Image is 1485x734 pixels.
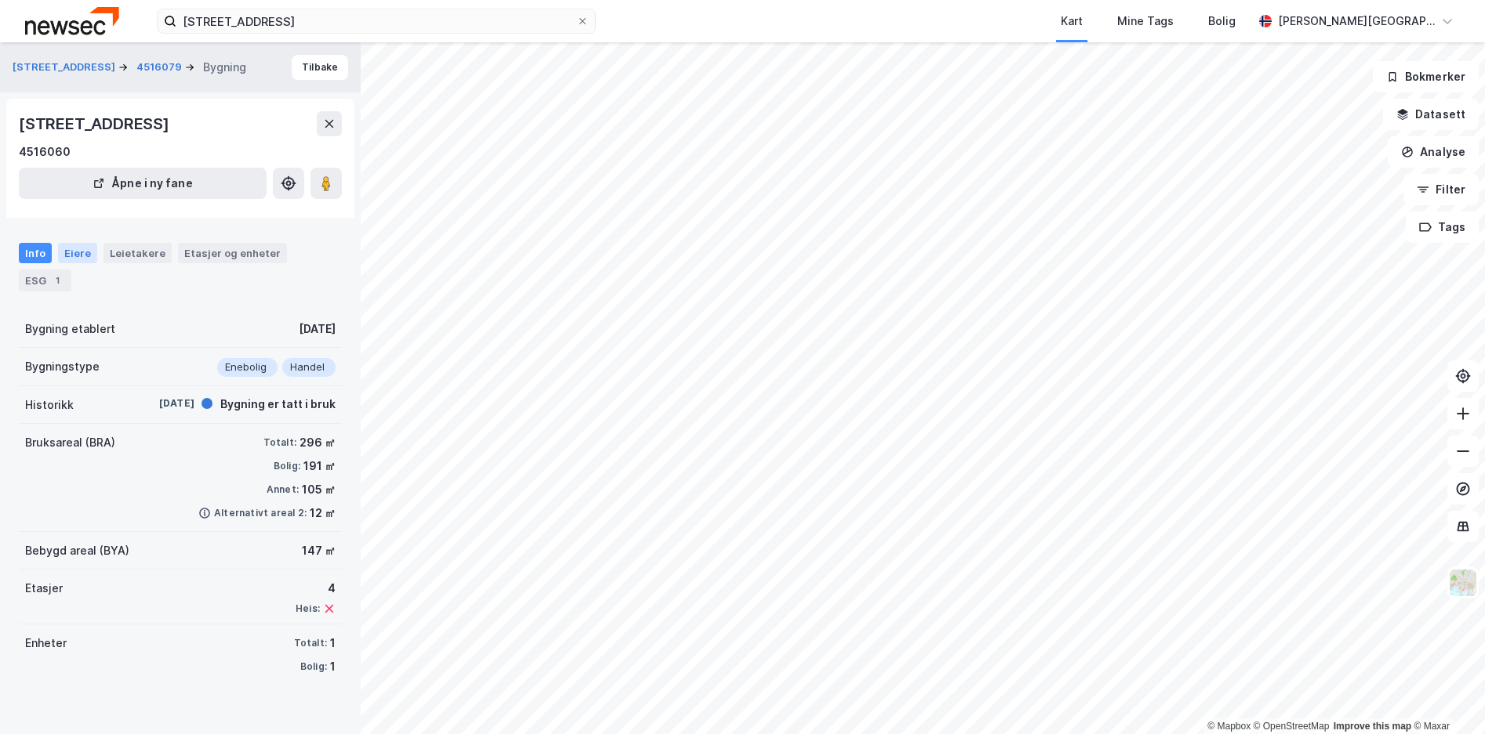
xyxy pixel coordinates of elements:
div: [DATE] [299,320,336,338]
div: Bruksareal (BRA) [25,433,115,452]
img: Z [1448,568,1478,598]
div: 147 ㎡ [302,541,336,560]
input: Søk på adresse, matrikkel, gårdeiere, leietakere eller personer [176,9,576,33]
button: Filter [1403,174,1479,205]
div: Kontrollprogram for chat [1407,659,1485,734]
a: Improve this map [1334,721,1411,732]
div: Etasjer [25,579,63,598]
div: Kart [1061,12,1083,31]
div: Heis: [296,602,320,615]
button: Tilbake [292,55,348,80]
div: Historikk [25,396,74,414]
iframe: Chat Widget [1407,659,1485,734]
div: 4516060 [19,143,71,161]
div: 1 [330,634,336,653]
div: Alternativt areal 2: [214,507,307,519]
div: ESG [19,269,71,291]
div: 4 [296,579,336,598]
div: Bygning [203,58,246,77]
button: Datasett [1383,99,1479,130]
div: Bolig: [300,660,327,673]
div: Eiere [58,243,97,263]
div: 12 ㎡ [310,504,336,522]
div: Bygning etablert [25,320,115,338]
div: Leietakere [103,243,172,263]
div: 1 [49,273,65,288]
div: [DATE] [132,396,194,410]
a: Mapbox [1207,721,1251,732]
div: Bygning er tatt i bruk [220,395,336,414]
button: Bokmerker [1373,61,1479,92]
button: Analyse [1388,136,1479,168]
img: newsec-logo.f6e21ccffca1b3a03d2d.png [25,7,119,34]
div: Info [19,243,52,263]
div: 1 [330,657,336,676]
div: Bolig [1208,12,1236,31]
div: Annet: [267,483,299,496]
div: Etasjer og enheter [184,246,281,260]
div: 105 ㎡ [302,480,336,499]
div: Mine Tags [1117,12,1174,31]
div: Bygningstype [25,357,100,376]
button: Tags [1406,212,1479,243]
div: Bebygd areal (BYA) [25,541,129,560]
div: Enheter [25,634,67,653]
button: Åpne i ny fane [19,168,267,199]
button: 4516079 [136,60,185,75]
div: Totalt: [294,637,327,649]
div: Bolig: [274,460,300,472]
a: OpenStreetMap [1254,721,1330,732]
div: [STREET_ADDRESS] [19,111,172,136]
button: [STREET_ADDRESS] [13,60,118,75]
div: 191 ㎡ [303,457,336,475]
div: [PERSON_NAME][GEOGRAPHIC_DATA] [1278,12,1435,31]
div: Totalt: [263,436,296,449]
div: 296 ㎡ [300,433,336,452]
